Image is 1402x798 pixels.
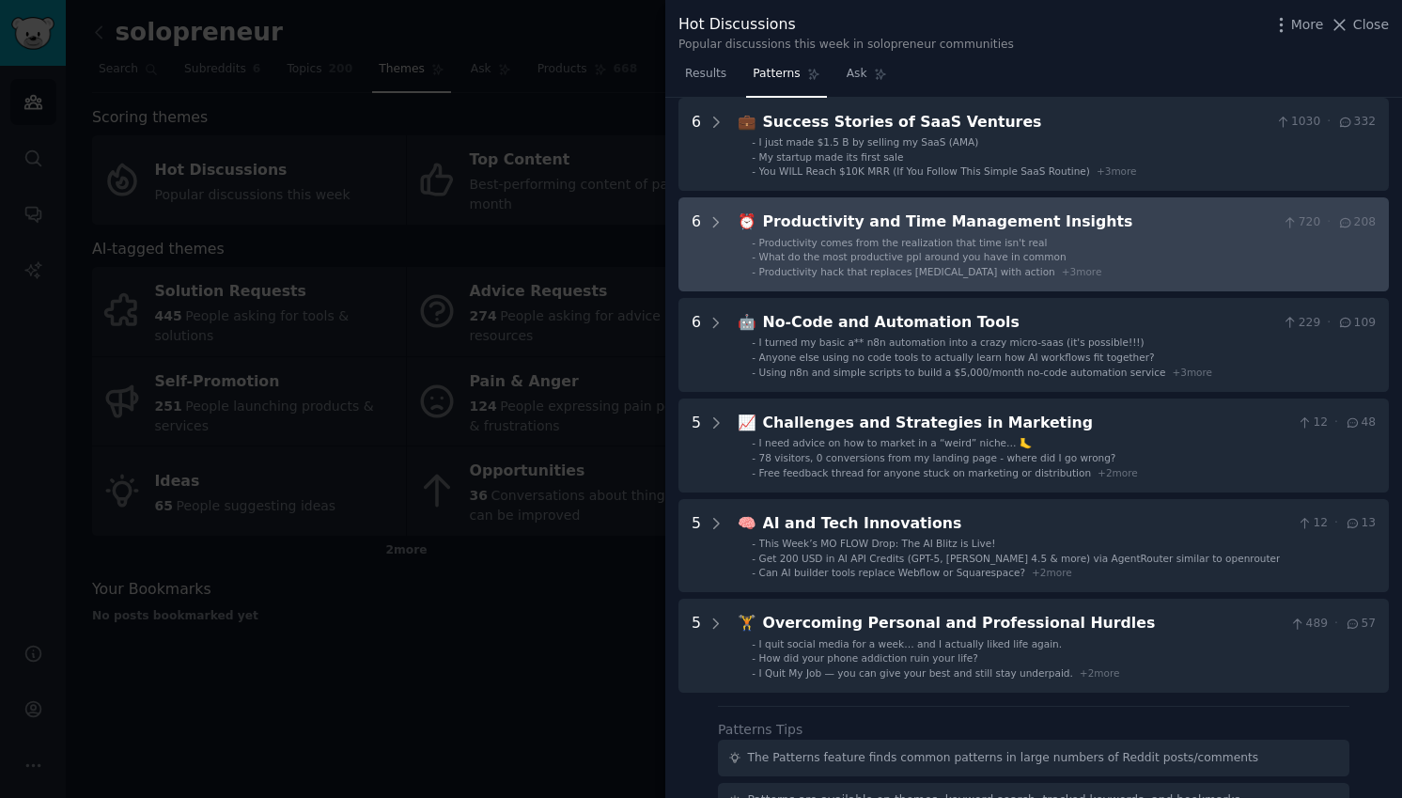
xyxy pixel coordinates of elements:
[752,135,756,149] div: -
[752,451,756,464] div: -
[1337,214,1376,231] span: 208
[1098,467,1138,478] span: + 2 more
[763,211,1276,234] div: Productivity and Time Management Insights
[759,136,979,148] span: I just made $1.5 B by selling my SaaS (AMA)
[1334,415,1338,431] span: ·
[752,236,756,249] div: -
[1097,165,1137,177] span: + 3 more
[763,612,1284,635] div: Overcoming Personal and Professional Hurdles
[752,537,756,550] div: -
[1080,667,1120,679] span: + 2 more
[1353,15,1389,35] span: Close
[752,336,756,349] div: -
[1032,567,1072,578] span: + 2 more
[1345,415,1376,431] span: 48
[738,414,756,431] span: 📈
[752,250,756,263] div: -
[1334,616,1338,633] span: ·
[759,467,1092,478] span: Free feedback thread for anyone stuck on marketing or distribution
[847,66,867,83] span: Ask
[759,567,1025,578] span: Can AI builder tools replace Webflow or Squarespace?
[759,151,904,163] span: My startup made its first sale
[692,512,701,580] div: 5
[752,366,756,379] div: -
[759,352,1155,363] span: Anyone else using no code tools to actually learn how AI workflows fit together?
[692,211,701,278] div: 6
[1297,415,1328,431] span: 12
[678,37,1014,54] div: Popular discussions this week in solopreneur communities
[738,514,756,532] span: 🧠
[752,666,756,680] div: -
[840,59,894,98] a: Ask
[752,436,756,449] div: -
[1327,214,1331,231] span: ·
[738,313,756,331] span: 🤖
[759,251,1067,262] span: What do the most productive ppl around you have in common
[678,13,1014,37] div: Hot Discussions
[1337,315,1376,332] span: 109
[1289,616,1328,633] span: 489
[685,66,726,83] span: Results
[718,722,802,737] label: Patterns Tips
[1291,15,1324,35] span: More
[759,437,1032,448] span: I need advice on how to market in a “weird” niche… 🦶
[763,311,1276,335] div: No-Code and Automation Tools
[752,651,756,665] div: -
[1282,214,1320,231] span: 720
[763,412,1290,435] div: Challenges and Strategies in Marketing
[1297,515,1328,532] span: 12
[759,538,996,549] span: This Week’s MO FLOW Drop: The AI Blitz is Live!
[1334,515,1338,532] span: ·
[759,652,978,664] span: How did your phone addiction ruin your life?
[1345,515,1376,532] span: 13
[752,351,756,364] div: -
[759,667,1073,679] span: I Quit My Job — you can give your best and still stay underpaid.
[746,59,826,98] a: Patterns
[1172,367,1212,378] span: + 3 more
[752,466,756,479] div: -
[759,165,1090,177] span: You WILL Reach $10K MRR (If You Follow This Simple SaaS Routine)
[1345,616,1376,633] span: 57
[763,512,1290,536] div: AI and Tech Innovations
[738,614,756,632] span: 🏋️
[1327,114,1331,131] span: ·
[1275,114,1321,131] span: 1030
[1330,15,1389,35] button: Close
[759,266,1055,277] span: Productivity hack that replaces [MEDICAL_DATA] with action
[752,164,756,178] div: -
[752,265,756,278] div: -
[759,367,1166,378] span: Using n8n and simple scripts to build a $5,000/month no-code automation service
[748,750,1259,767] div: The Patterns feature finds common patterns in large numbers of Reddit posts/comments
[1282,315,1320,332] span: 229
[1271,15,1324,35] button: More
[763,111,1269,134] div: Success Stories of SaaS Ventures
[1062,266,1102,277] span: + 3 more
[1327,315,1331,332] span: ·
[759,638,1063,649] span: I quit social media for a week… and I actually liked life again.
[692,311,701,379] div: 6
[752,637,756,650] div: -
[738,212,756,230] span: ⏰
[759,452,1116,463] span: 78 visitors, 0 conversions from my landing page - where did I go wrong?
[752,150,756,164] div: -
[759,237,1048,248] span: Productivity comes from the realization that time isn't real
[692,612,701,680] div: 5
[759,336,1145,348] span: I turned my basic a** n8n automation into a crazy micro-saas (it's possible!!!)
[759,553,1281,564] span: Get 200 USD in AI API Credits (GPT-5, [PERSON_NAME] 4.5 & more) via AgentRouter similar to openro...
[692,412,701,479] div: 5
[753,66,800,83] span: Patterns
[1337,114,1376,131] span: 332
[678,59,733,98] a: Results
[752,566,756,579] div: -
[752,552,756,565] div: -
[738,113,756,131] span: 💼
[692,111,701,179] div: 6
